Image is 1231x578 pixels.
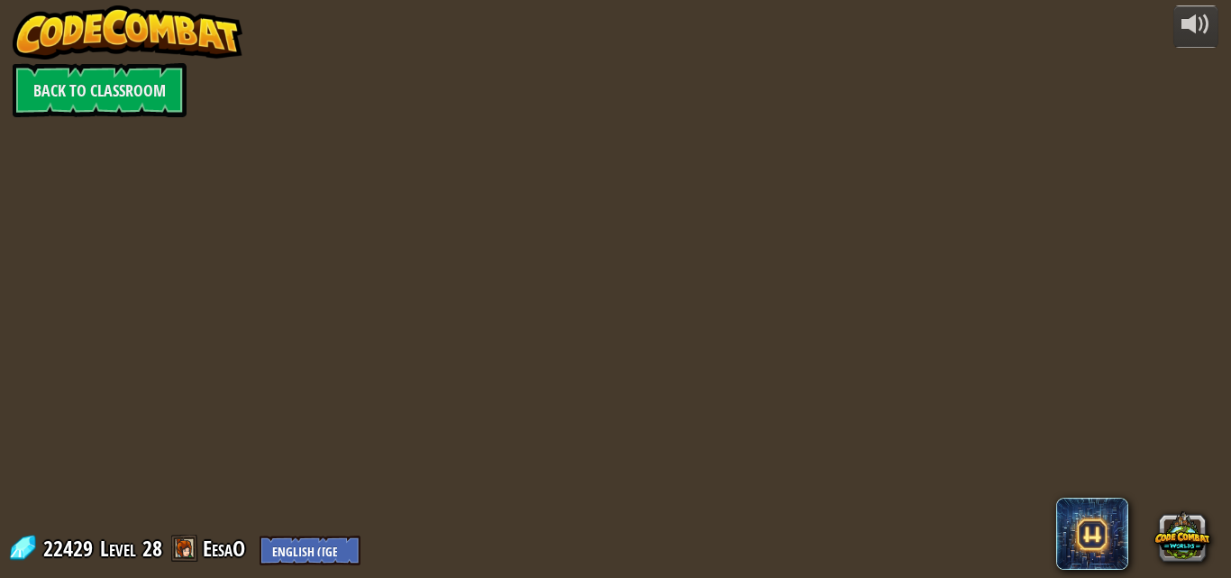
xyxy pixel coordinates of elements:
a: EesaO [203,534,251,563]
a: Back to Classroom [13,63,187,117]
span: 28 [142,534,162,563]
button: CodeCombat Worlds on Roblox [1154,508,1210,564]
span: CodeCombat AI HackStack [1056,498,1128,570]
span: 22429 [43,534,98,563]
button: Adjust volume [1173,5,1218,48]
img: CodeCombat - Learn how to code by playing a game [13,5,243,60]
span: Level [100,534,136,564]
